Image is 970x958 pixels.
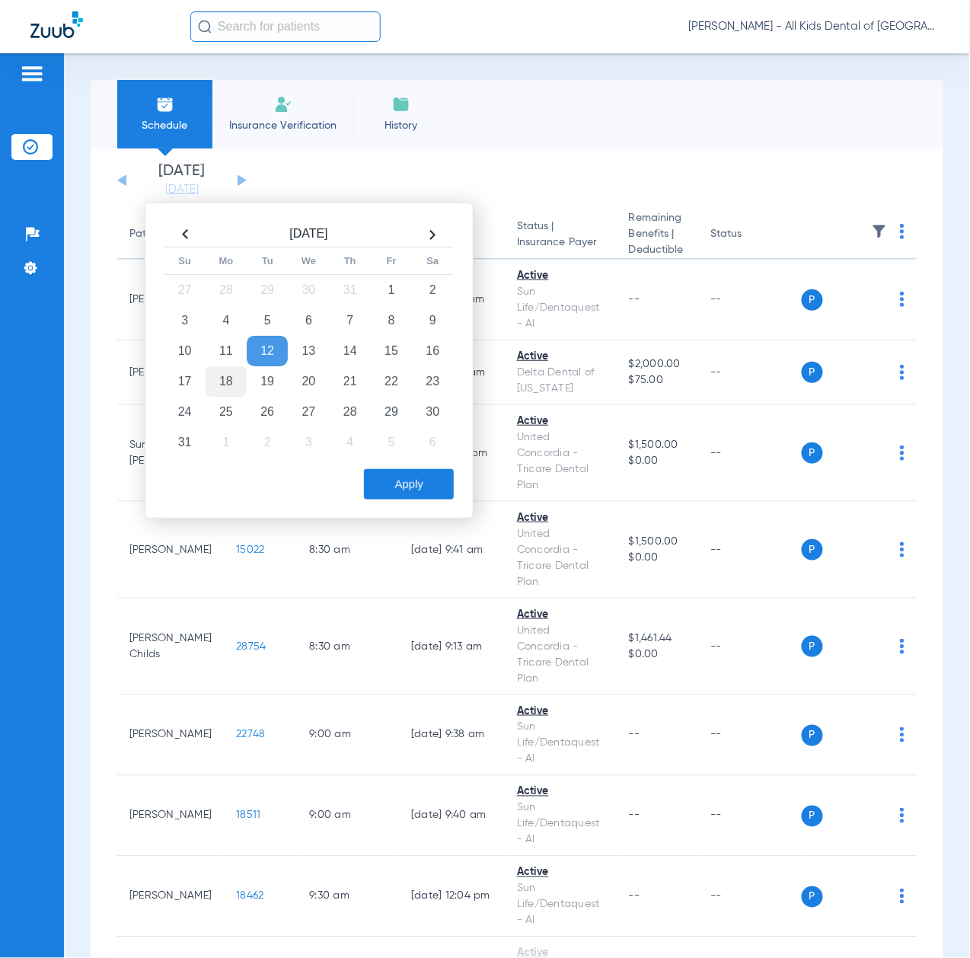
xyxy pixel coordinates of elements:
[688,19,940,34] span: [PERSON_NAME] - All Kids Dental of [GEOGRAPHIC_DATA]
[900,445,905,461] img: group-dot-blue.svg
[517,800,605,848] div: Sun Life/Dentaquest - AI
[517,607,605,623] div: Active
[517,414,605,430] div: Active
[517,704,605,720] div: Active
[517,720,605,768] div: Sun Life/Dentaquest - AI
[517,235,605,251] span: Insurance Payer
[894,885,970,958] iframe: Chat Widget
[190,11,381,42] input: Search for patients
[236,641,266,652] span: 28754
[505,210,617,260] th: Status |
[629,647,687,663] span: $0.00
[900,639,905,654] img: group-dot-blue.svg
[629,810,640,821] span: --
[517,349,605,365] div: Active
[117,857,224,937] td: [PERSON_NAME]
[802,725,823,746] span: P
[297,857,399,937] td: 9:30 AM
[699,260,802,340] td: --
[802,442,823,464] span: P
[629,631,687,647] span: $1,461.44
[699,502,802,599] td: --
[274,95,292,113] img: Manual Insurance Verification
[629,534,687,550] span: $1,500.00
[117,502,224,599] td: [PERSON_NAME]
[517,284,605,332] div: Sun Life/Dentaquest - AI
[802,539,823,560] span: P
[399,695,505,776] td: [DATE] 9:38 AM
[699,599,802,695] td: --
[517,268,605,284] div: Active
[629,372,687,388] span: $75.00
[900,365,905,380] img: group-dot-blue.svg
[392,95,410,113] img: History
[364,469,454,500] button: Apply
[117,599,224,695] td: [PERSON_NAME] Childs
[699,210,802,260] th: Status
[117,776,224,857] td: [PERSON_NAME]
[802,362,823,383] span: P
[802,886,823,908] span: P
[629,294,640,305] span: --
[236,810,260,821] span: 18511
[136,182,228,197] a: [DATE]
[802,636,823,657] span: P
[699,405,802,502] td: --
[236,891,263,902] span: 18462
[802,289,823,311] span: P
[517,865,605,881] div: Active
[517,510,605,526] div: Active
[297,776,399,857] td: 9:00 AM
[297,502,399,599] td: 8:30 AM
[872,224,887,239] img: filter.svg
[399,502,505,599] td: [DATE] 9:41 AM
[802,806,823,827] span: P
[129,118,201,133] span: Schedule
[517,623,605,687] div: United Concordia - Tricare Dental Plan
[129,226,196,242] div: Patient Name
[517,430,605,493] div: United Concordia - Tricare Dental Plan
[629,730,640,740] span: --
[198,20,212,34] img: Search Icon
[20,65,44,83] img: hamburger-icon
[236,730,265,740] span: 22748
[517,526,605,590] div: United Concordia - Tricare Dental Plan
[136,164,228,197] li: [DATE]
[297,599,399,695] td: 8:30 AM
[699,857,802,937] td: --
[629,437,687,453] span: $1,500.00
[117,695,224,776] td: [PERSON_NAME]
[900,727,905,742] img: group-dot-blue.svg
[517,784,605,800] div: Active
[206,222,412,247] th: [DATE]
[699,340,802,405] td: --
[399,599,505,695] td: [DATE] 9:13 AM
[30,11,83,38] img: Zuub Logo
[365,118,437,133] span: History
[399,776,505,857] td: [DATE] 9:40 AM
[900,224,905,239] img: group-dot-blue.svg
[900,808,905,823] img: group-dot-blue.svg
[699,695,802,776] td: --
[900,292,905,307] img: group-dot-blue.svg
[629,242,687,258] span: Deductible
[617,210,699,260] th: Remaining Benefits |
[900,542,905,557] img: group-dot-blue.svg
[629,891,640,902] span: --
[129,226,212,242] div: Patient Name
[699,776,802,857] td: --
[236,544,264,555] span: 15022
[156,95,174,113] img: Schedule
[224,118,342,133] span: Insurance Verification
[517,881,605,929] div: Sun Life/Dentaquest - AI
[399,857,505,937] td: [DATE] 12:04 PM
[629,550,687,566] span: $0.00
[629,356,687,372] span: $2,000.00
[517,365,605,397] div: Delta Dental of [US_STATE]
[297,695,399,776] td: 9:00 AM
[629,453,687,469] span: $0.00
